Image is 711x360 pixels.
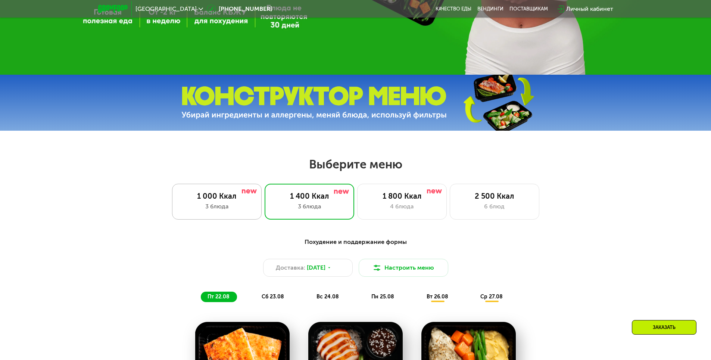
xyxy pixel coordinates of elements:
[365,202,439,211] div: 4 блюда
[272,202,346,211] div: 3 блюда
[307,263,325,272] span: [DATE]
[24,157,687,172] h2: Выберите меню
[262,294,284,300] span: сб 23.08
[371,294,394,300] span: пн 25.08
[316,294,339,300] span: вс 24.08
[135,238,577,247] div: Похудение и поддержание формы
[458,202,531,211] div: 6 блюд
[276,263,305,272] span: Доставка:
[180,192,254,201] div: 1 000 Ккал
[207,4,272,13] a: [PHONE_NUMBER]
[272,192,346,201] div: 1 400 Ккал
[180,202,254,211] div: 3 блюда
[208,294,230,300] span: пт 22.08
[458,192,531,201] div: 2 500 Ккал
[566,4,613,13] div: Личный кабинет
[436,6,471,12] a: Качество еды
[427,294,448,300] span: вт 26.08
[632,320,696,335] div: Заказать
[135,6,197,12] span: [GEOGRAPHIC_DATA]
[359,259,448,277] button: Настроить меню
[365,192,439,201] div: 1 800 Ккал
[477,6,503,12] a: Вендинги
[480,294,503,300] span: ср 27.08
[509,6,548,12] div: поставщикам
